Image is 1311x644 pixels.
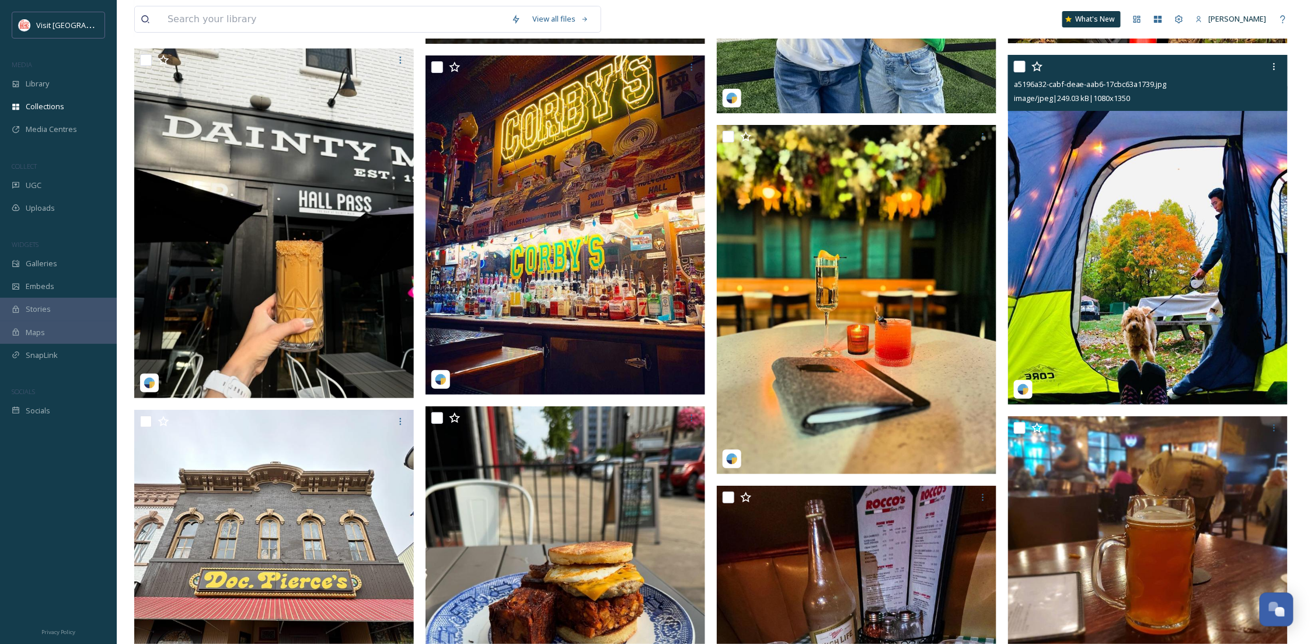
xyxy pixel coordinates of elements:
[527,8,595,30] a: View all files
[134,48,414,398] img: c9a32d90-653d-5fa6-e02b-0b556dc05600.jpg
[1014,79,1167,89] span: a5196a32-cabf-deae-aab6-17cbc63a1739.jpg
[26,78,49,89] span: Library
[19,19,30,31] img: vsbm-stackedMISH_CMYKlogo2017.jpg
[726,453,738,465] img: snapsea-logo.png
[1260,593,1293,626] button: Open Chat
[1190,8,1272,30] a: [PERSON_NAME]
[41,624,75,638] a: Privacy Policy
[26,101,64,112] span: Collections
[1008,55,1288,405] img: a5196a32-cabf-deae-aab6-17cbc63a1739.jpg
[26,281,54,292] span: Embeds
[426,55,705,395] img: b616a346-ee4c-8b42-84b3-0e36f8caf738.jpg
[717,125,996,475] img: fcf1d2df-f5ae-9b1e-2911-a3ad1881a931.jpg
[1014,93,1131,103] span: image/jpeg | 249.03 kB | 1080 x 1350
[1017,384,1029,395] img: snapsea-logo.png
[26,304,51,315] span: Stories
[12,240,39,249] span: WIDGETS
[1209,13,1267,24] span: [PERSON_NAME]
[12,162,37,170] span: COLLECT
[26,405,50,416] span: Socials
[162,6,505,32] input: Search your library
[26,258,57,269] span: Galleries
[12,60,32,69] span: MEDIA
[12,387,35,396] span: SOCIALS
[41,628,75,636] span: Privacy Policy
[26,180,41,191] span: UGC
[26,327,45,338] span: Maps
[26,124,77,135] span: Media Centres
[435,374,447,385] img: snapsea-logo.png
[1062,11,1121,27] a: What's New
[36,19,127,30] span: Visit [GEOGRAPHIC_DATA]
[726,92,738,104] img: snapsea-logo.png
[144,377,155,389] img: snapsea-logo.png
[26,350,58,361] span: SnapLink
[26,203,55,214] span: Uploads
